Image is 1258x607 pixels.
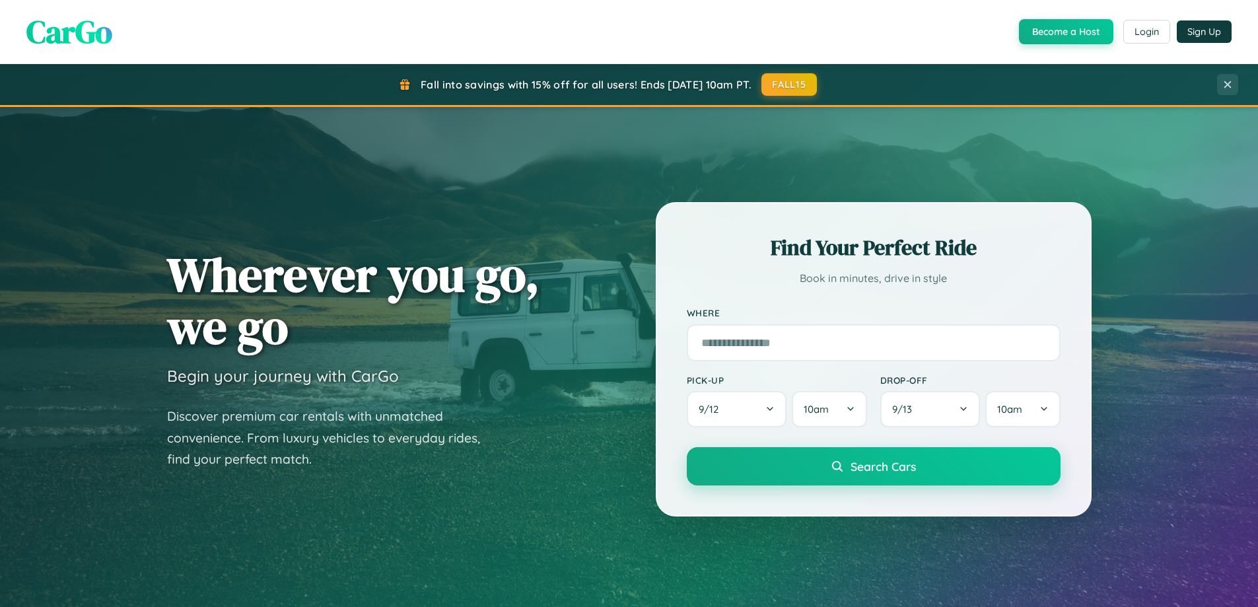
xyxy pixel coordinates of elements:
[1123,20,1170,44] button: Login
[985,391,1060,427] button: 10am
[892,403,919,415] span: 9 / 13
[699,403,725,415] span: 9 / 12
[687,375,867,386] label: Pick-up
[1177,20,1232,43] button: Sign Up
[687,233,1061,262] h2: Find Your Perfect Ride
[687,447,1061,485] button: Search Cars
[167,248,540,353] h1: Wherever you go, we go
[687,308,1061,319] label: Where
[880,375,1061,386] label: Drop-off
[421,78,751,91] span: Fall into savings with 15% off for all users! Ends [DATE] 10am PT.
[804,403,829,415] span: 10am
[851,459,916,474] span: Search Cars
[26,10,112,54] span: CarGo
[1019,19,1113,44] button: Become a Host
[997,403,1022,415] span: 10am
[880,391,981,427] button: 9/13
[167,366,399,386] h3: Begin your journey with CarGo
[687,391,787,427] button: 9/12
[687,269,1061,288] p: Book in minutes, drive in style
[167,406,497,470] p: Discover premium car rentals with unmatched convenience. From luxury vehicles to everyday rides, ...
[761,73,817,96] button: FALL15
[792,391,866,427] button: 10am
